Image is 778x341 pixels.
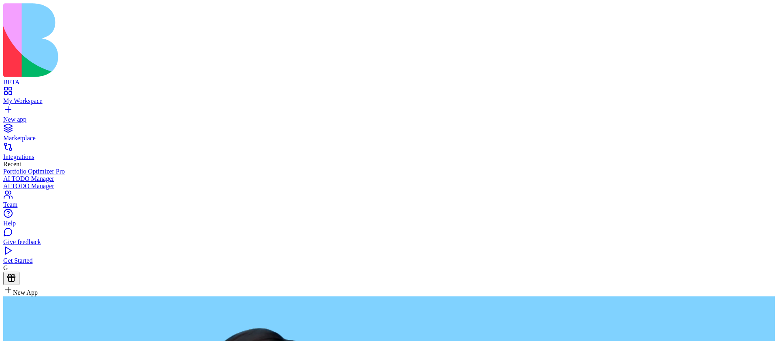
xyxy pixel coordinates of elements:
div: BETA [3,79,775,86]
a: New app [3,109,775,123]
div: My Workspace [3,97,775,105]
div: Give feedback [3,238,775,246]
span: G [3,264,8,271]
a: BETA [3,71,775,86]
div: Team [3,201,775,208]
a: Marketplace [3,127,775,142]
a: My Workspace [3,90,775,105]
a: AI TODO Manager [3,175,775,182]
a: Give feedback [3,231,775,246]
a: Portfolio Optimizer Pro [3,168,775,175]
img: logo [3,3,329,77]
span: Recent [3,161,21,167]
a: Help [3,212,775,227]
a: Team [3,194,775,208]
div: Help [3,220,775,227]
div: Integrations [3,153,775,161]
div: Get Started [3,257,775,264]
div: Marketplace [3,135,775,142]
span: New App [13,289,38,296]
a: Get Started [3,250,775,264]
a: AI TODO Manager [3,182,775,190]
a: Integrations [3,146,775,161]
div: New app [3,116,775,123]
